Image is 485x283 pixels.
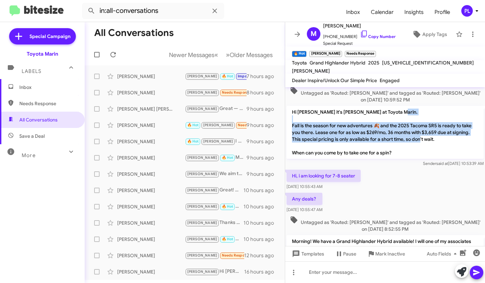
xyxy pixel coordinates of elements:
[19,84,77,91] span: Inbox
[185,121,247,129] div: Sure. Thanks
[222,74,233,78] span: 🔥 Hot
[185,89,247,96] div: Ended up getting a Pacifica hybrid
[287,87,484,103] span: Untagged as 'Routed: [PERSON_NAME]' and tagged as 'Routed: [PERSON_NAME]' on [DATE] 10:59:52 PM
[230,51,273,59] span: Older Messages
[429,2,456,22] a: Profile
[423,161,484,166] span: Sender [DATE] 10:53:39 AM
[82,3,224,19] input: Search
[247,122,279,129] div: 9 hours ago
[360,34,396,39] a: Copy Number
[165,48,277,62] nav: Page navigation example
[365,2,399,22] a: Calendar
[427,248,459,260] span: Auto Fields
[436,161,448,166] span: said at
[238,123,267,127] span: Needs Response
[287,184,322,189] span: [DATE] 10:55:43 AM
[311,29,317,39] span: M
[287,207,322,212] span: [DATE] 10:55:47 AM
[185,268,244,276] div: Hi [PERSON_NAME], I’m not interested in bringing the car in for an appraisal right now. If your d...
[406,28,452,40] button: Apply Tags
[244,203,279,210] div: 10 hours ago
[187,269,217,274] span: [PERSON_NAME]
[287,193,322,205] p: Any deals?
[323,30,396,40] span: [PHONE_NUMBER]
[185,105,247,113] div: Great — we’d love to appraise your Venza. What day/time works for a quick appointment?
[9,28,76,44] a: Special Campaign
[456,5,478,17] button: PL
[187,155,217,160] span: [PERSON_NAME]
[368,60,379,66] span: 2025
[292,51,307,57] small: 🔥 Hot
[185,219,244,227] div: Thanks — glad our team impressed. We’d like to see the LS430. Clearcoat issues are fine. Can we s...
[222,253,251,258] span: Needs Response
[421,248,465,260] button: Auto Fields
[222,204,233,209] span: 🔥 Hot
[244,236,279,243] div: 10 hours ago
[169,51,214,59] span: Newer Messages
[226,51,230,59] span: »
[117,268,185,275] div: [PERSON_NAME]
[187,253,217,258] span: [PERSON_NAME]
[292,68,330,74] span: [PERSON_NAME]
[291,248,324,260] span: Templates
[185,251,244,259] div: Where is the address? Thank you
[187,139,199,144] span: 🔥 Hot
[238,74,255,78] span: Important
[292,77,377,83] span: Dealer Inspire/Unlock Our Simple Price
[117,138,185,145] div: [PERSON_NAME]
[185,137,247,145] div: I do have a Gas Platinum available right now, would that be interesting to you?
[244,220,279,226] div: 10 hours ago
[309,51,342,57] small: [PERSON_NAME]
[362,248,410,260] button: Mark Inactive
[310,60,365,66] span: Grand Highlander Hybrid
[244,252,279,259] div: 12 hours ago
[117,236,185,243] div: [PERSON_NAME]
[214,51,218,59] span: «
[222,155,233,160] span: 🔥 Hot
[117,154,185,161] div: [PERSON_NAME]
[117,171,185,177] div: [PERSON_NAME]
[244,187,279,194] div: 10 hours ago
[247,171,279,177] div: 9 hours ago
[187,74,217,78] span: [PERSON_NAME]
[222,48,277,62] button: Next
[94,27,174,38] h1: All Conversations
[19,116,58,123] span: All Conversations
[117,252,185,259] div: [PERSON_NAME]
[117,89,185,96] div: [PERSON_NAME]
[222,237,233,241] span: 🔥 Hot
[287,216,484,232] span: Untagged as 'Routed: [PERSON_NAME]' and tagged as 'Routed: [PERSON_NAME]' on [DATE] 8:52:55 PM
[117,203,185,210] div: [PERSON_NAME]
[117,187,185,194] div: [PERSON_NAME]
[247,89,279,96] div: 8 hours ago
[19,100,77,107] span: Needs Response
[247,154,279,161] div: 9 hours ago
[187,107,217,111] span: [PERSON_NAME]
[330,248,362,260] button: Pause
[287,235,484,254] p: Morning! We have a Grand Highlander Hybrid available! I will one of my associates reach out as so...
[292,60,307,66] span: Toyota
[247,106,279,112] div: 9 hours ago
[287,170,361,182] p: Hi, i am looking for 7-8 seater
[187,188,217,192] span: [PERSON_NAME]
[19,133,45,139] span: Save a Deal
[422,28,447,40] span: Apply Tags
[187,204,217,209] span: [PERSON_NAME]
[185,203,244,210] div: ¿A cuál Camry te refieres? ¿Qué año, versión, kilometraje y estado tiene? Con esos datos puedo co...
[22,152,36,158] span: More
[185,170,247,178] div: We aim to provide market-based, fair offers after a free appraisal. Would you like to schedule an...
[461,5,473,17] div: PL
[380,77,400,83] span: Engaged
[22,68,41,74] span: Labels
[247,73,279,80] div: 7 hours ago
[399,2,429,22] a: Insights
[382,60,474,66] span: [US_VEHICLE_IDENTIFICATION_NUMBER]
[375,248,405,260] span: Mark Inactive
[187,237,217,241] span: [PERSON_NAME]
[187,123,199,127] span: 🔥 Hot
[185,235,244,243] div: Great, we'll see you then!
[343,248,356,260] span: Pause
[323,22,396,30] span: [PERSON_NAME]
